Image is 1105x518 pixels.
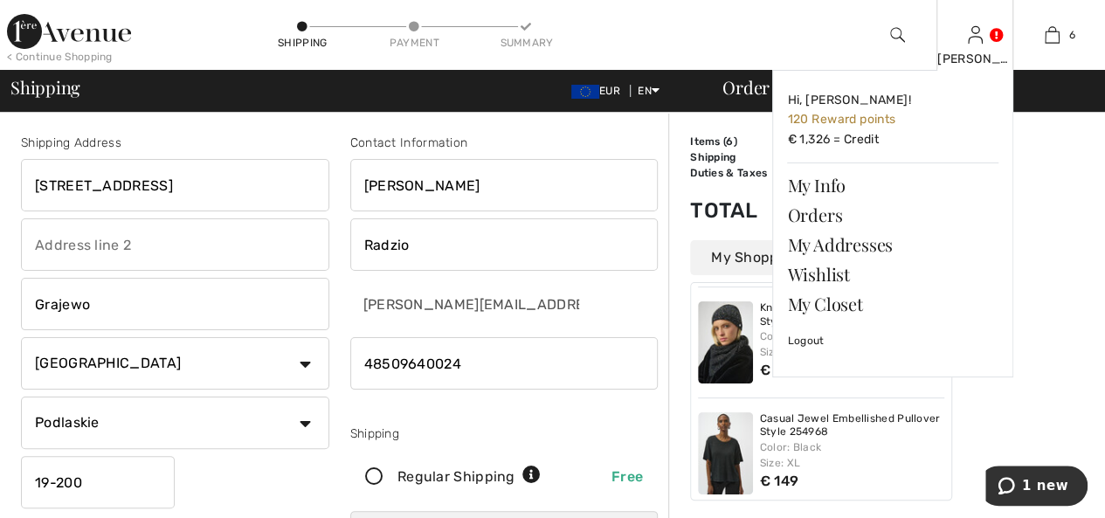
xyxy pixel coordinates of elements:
div: < Continue Shopping [7,49,113,65]
span: € 149 [760,473,799,489]
a: My Closet [787,289,998,319]
iframe: Opens a widget where you can chat to one of our agents [985,466,1088,509]
div: Shipping [276,35,328,51]
img: Knitted Beanie with Glitter Style 254971 [698,301,753,383]
span: EUR [571,85,627,97]
div: Shipping [350,425,659,443]
span: Shipping [10,79,80,96]
img: My Info [968,24,983,45]
div: Shipping Address [21,134,329,152]
img: search the website [890,24,905,45]
div: Contact Information [350,134,659,152]
span: Free [611,468,643,485]
img: Euro [571,85,599,99]
span: Hi, [PERSON_NAME]! [787,93,910,107]
span: EN [638,85,660,97]
a: Casual Jewel Embellished Pullover Style 254968 [760,412,945,439]
span: 6 [726,135,733,148]
span: 120 Reward points [787,112,895,127]
a: Sign In [968,26,983,43]
a: 6 [1014,24,1090,45]
div: Payment [388,35,440,51]
input: Address line 2 [21,218,329,271]
input: Last name [350,218,659,271]
input: Address line 1 [21,159,329,211]
a: Orders [787,200,998,230]
a: Hi, [PERSON_NAME]! 120 Reward points€ 1,326 = Credit [787,85,998,155]
input: City [21,278,329,330]
input: Mobile [350,337,659,390]
td: Shipping [690,149,809,165]
a: Logout [787,319,998,363]
input: First name [350,159,659,211]
div: Summary [500,35,552,51]
input: E-mail [350,278,581,330]
img: My Bag [1045,24,1060,45]
a: My Info [787,170,998,200]
td: Items ( ) [690,134,809,149]
td: Duties & Taxes [690,165,809,181]
span: 6 [1068,27,1074,43]
div: My Shopping Bag ( Items) [690,240,952,275]
img: 1ère Avenue [7,14,131,49]
div: [PERSON_NAME] [937,50,1013,68]
div: Color: Black Size: XL [760,439,945,471]
img: Casual Jewel Embellished Pullover Style 254968 [698,412,753,494]
a: Wishlist [787,259,998,289]
a: My Addresses [787,230,998,259]
div: Order Summary [701,79,1095,96]
input: Zip/Postal Code [21,456,175,508]
td: Total [690,181,809,240]
div: Regular Shipping [397,466,541,487]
